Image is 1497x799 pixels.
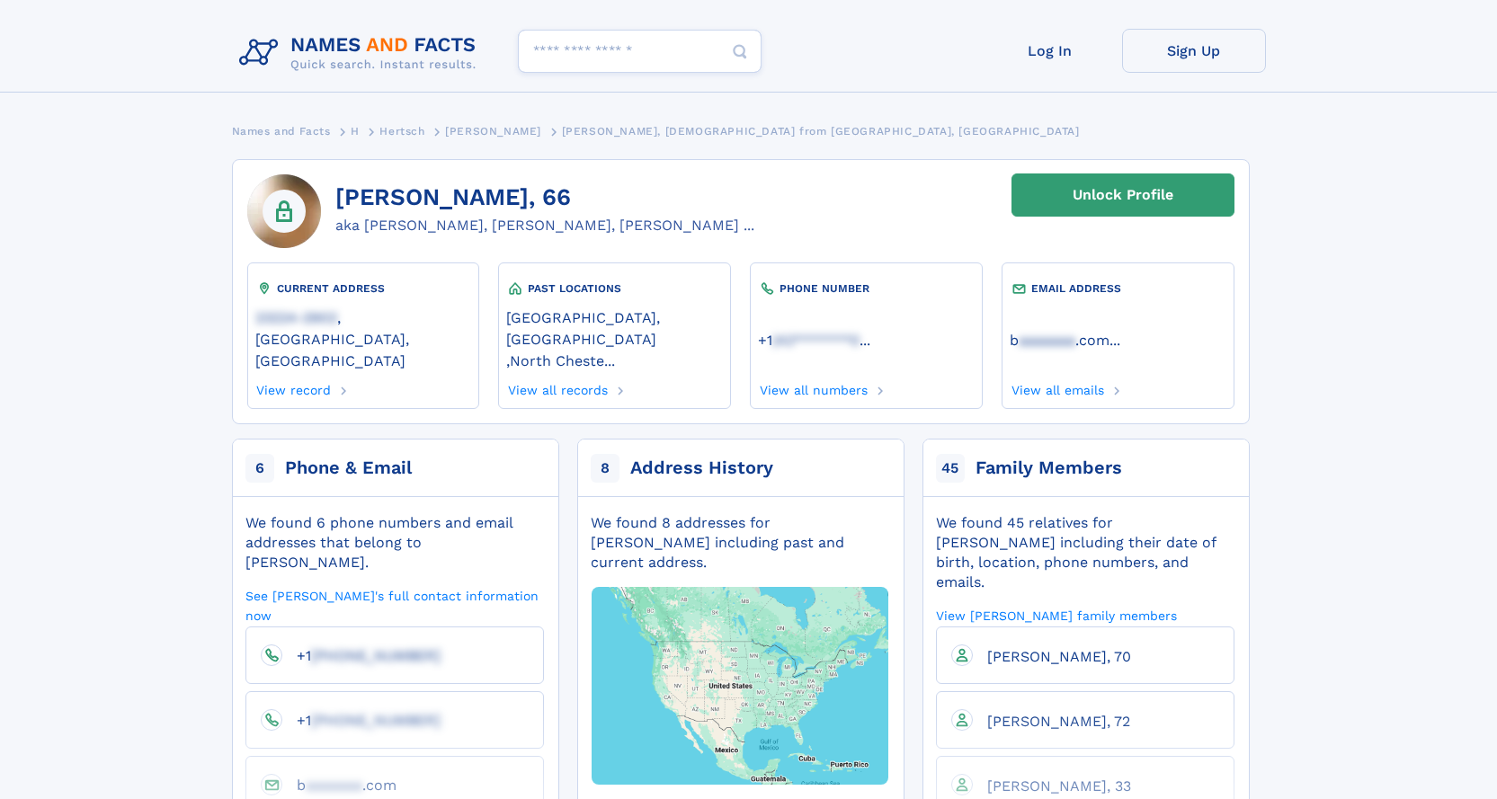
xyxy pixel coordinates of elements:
[506,307,722,348] a: [GEOGRAPHIC_DATA], [GEOGRAPHIC_DATA]
[506,280,722,297] div: PAST LOCATIONS
[232,120,331,142] a: Names and Facts
[973,712,1130,729] a: [PERSON_NAME], 72
[232,29,491,77] img: Logo Names and Facts
[245,587,544,624] a: See [PERSON_NAME]'s full contact information now
[591,454,619,483] span: 8
[282,646,441,663] a: +1[PHONE_NUMBER]
[987,713,1130,730] span: [PERSON_NAME], 72
[758,332,974,349] a: ...
[311,712,441,729] span: [PHONE_NUMBER]
[506,377,608,397] a: View all records
[445,120,541,142] a: [PERSON_NAME]
[245,513,544,573] div: We found 6 phone numbers and email addresses that belong to [PERSON_NAME].
[1019,332,1075,349] span: aaaaaaa
[1010,332,1225,349] a: ...
[758,377,868,397] a: View all numbers
[936,607,1177,624] a: View [PERSON_NAME] family members
[379,125,424,138] span: Hertsch
[987,648,1131,665] span: [PERSON_NAME], 70
[285,456,412,481] div: Phone & Email
[335,184,754,211] h1: [PERSON_NAME], 66
[445,125,541,138] span: [PERSON_NAME]
[758,280,974,297] div: PHONE NUMBER
[936,513,1234,592] div: We found 45 relatives for [PERSON_NAME] including their date of birth, location, phone numbers, a...
[282,776,397,793] a: baaaaaaa.com
[510,351,615,369] a: North Cheste...
[973,777,1131,794] a: [PERSON_NAME], 33
[351,120,360,142] a: H
[335,215,754,236] div: aka [PERSON_NAME], [PERSON_NAME], [PERSON_NAME] ...
[936,454,965,483] span: 45
[506,297,722,377] div: ,
[1073,174,1173,216] div: Unlock Profile
[282,711,441,728] a: +1[PHONE_NUMBER]
[306,777,362,794] span: aaaaaaa
[255,280,471,297] div: CURRENT ADDRESS
[976,456,1122,481] div: Family Members
[562,125,1080,138] span: [PERSON_NAME], [DEMOGRAPHIC_DATA] from [GEOGRAPHIC_DATA], [GEOGRAPHIC_DATA]
[718,30,762,74] button: Search Button
[591,513,889,573] div: We found 8 addresses for [PERSON_NAME] including past and current address.
[1122,29,1266,73] a: Sign Up
[518,30,762,73] input: search input
[245,454,274,483] span: 6
[255,307,471,369] a: 23224-2902, [GEOGRAPHIC_DATA], [GEOGRAPHIC_DATA]
[255,309,337,326] span: 23224-2902
[1010,377,1104,397] a: View all emails
[978,29,1122,73] a: Log In
[255,377,332,397] a: View record
[1010,280,1225,297] div: EMAIL ADDRESS
[973,647,1131,664] a: [PERSON_NAME], 70
[1011,173,1234,217] a: Unlock Profile
[987,777,1131,795] span: [PERSON_NAME], 33
[379,120,424,142] a: Hertsch
[630,456,773,481] div: Address History
[351,125,360,138] span: H
[311,647,441,664] span: [PHONE_NUMBER]
[1010,330,1109,349] a: baaaaaaa.com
